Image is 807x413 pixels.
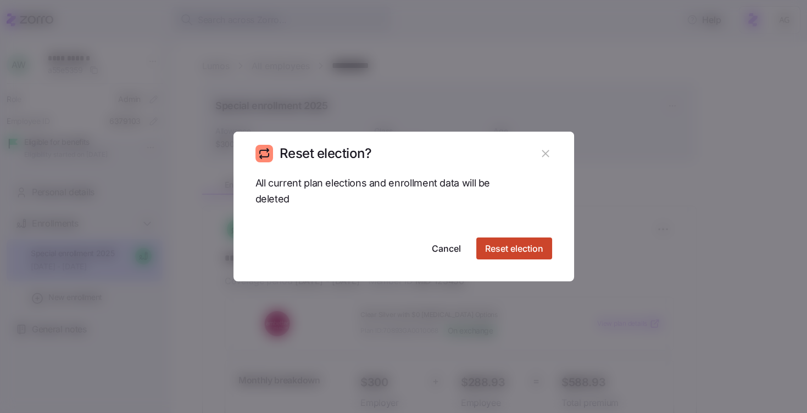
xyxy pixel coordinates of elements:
button: Reset election [476,237,552,259]
span: All current plan elections and enrollment data will be deleted [255,176,492,207]
button: Cancel [423,237,470,259]
span: Reset election [485,242,543,255]
h1: Reset election? [280,145,372,162]
span: Cancel [432,242,461,255]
